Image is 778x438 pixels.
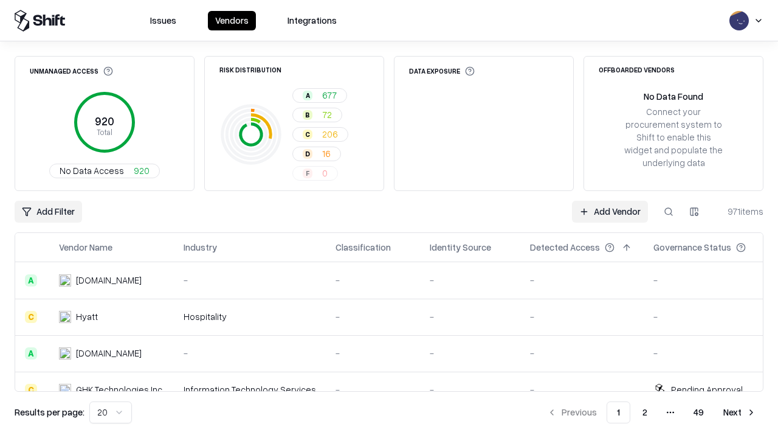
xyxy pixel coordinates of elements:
div: Hospitality [184,310,316,323]
div: - [336,383,410,396]
div: 971 items [715,205,763,218]
div: [DOMAIN_NAME] [76,347,142,360]
tspan: Total [97,127,112,137]
button: 49 [684,401,714,423]
div: Data Exposure [409,66,475,76]
div: - [530,347,634,360]
div: - [430,347,511,360]
div: Information Technology Services [184,383,316,396]
div: Unmanaged Access [30,66,113,76]
span: 677 [322,89,337,102]
a: Add Vendor [572,201,648,223]
img: primesec.co.il [59,347,71,360]
div: - [653,347,765,360]
div: Governance Status [653,241,731,254]
div: Vendor Name [59,241,112,254]
div: D [303,149,312,159]
div: C [25,311,37,323]
p: Results per page: [15,406,84,419]
div: A [25,274,37,287]
div: Risk Distribution [219,66,281,73]
div: - [336,347,410,360]
button: Issues [143,11,184,30]
div: Classification [336,241,391,254]
div: - [530,383,634,396]
div: - [430,383,511,396]
div: - [653,310,765,323]
span: 206 [322,128,338,141]
span: No Data Access [60,164,124,177]
button: Integrations [280,11,344,30]
div: - [184,274,316,287]
button: Next [716,401,763,423]
div: - [430,274,511,287]
img: intrado.com [59,274,71,287]
div: Offboarded Vendors [599,66,675,73]
div: - [430,310,511,323]
img: Hyatt [59,311,71,323]
div: Identity Source [430,241,491,254]
button: B72 [292,108,342,122]
div: Hyatt [76,310,98,323]
span: 920 [134,164,150,177]
button: Vendors [208,11,256,30]
span: 16 [322,147,331,160]
img: GHK Technologies Inc. [59,384,71,396]
nav: pagination [540,401,763,423]
div: [DOMAIN_NAME] [76,274,142,287]
div: Industry [184,241,217,254]
div: Detected Access [530,241,600,254]
button: No Data Access920 [49,164,160,178]
div: - [336,310,410,323]
button: Add Filter [15,201,82,223]
div: Connect your procurement system to Shift to enable this widget and populate the underlying data [623,105,724,170]
button: A677 [292,88,347,103]
div: - [653,274,765,287]
div: Pending Approval [671,383,743,396]
div: A [25,347,37,360]
button: 1 [607,401,630,423]
tspan: 920 [95,114,114,128]
div: C [303,130,312,139]
button: D16 [292,147,341,161]
button: C206 [292,127,348,142]
div: - [184,347,316,360]
button: 2 [633,401,657,423]
span: 72 [322,108,332,121]
div: - [336,274,410,287]
div: - [530,310,634,323]
div: B [303,110,312,120]
div: A [303,91,312,100]
div: GHK Technologies Inc. [76,383,164,396]
div: No Data Found [644,90,703,103]
div: - [530,274,634,287]
div: C [25,384,37,396]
